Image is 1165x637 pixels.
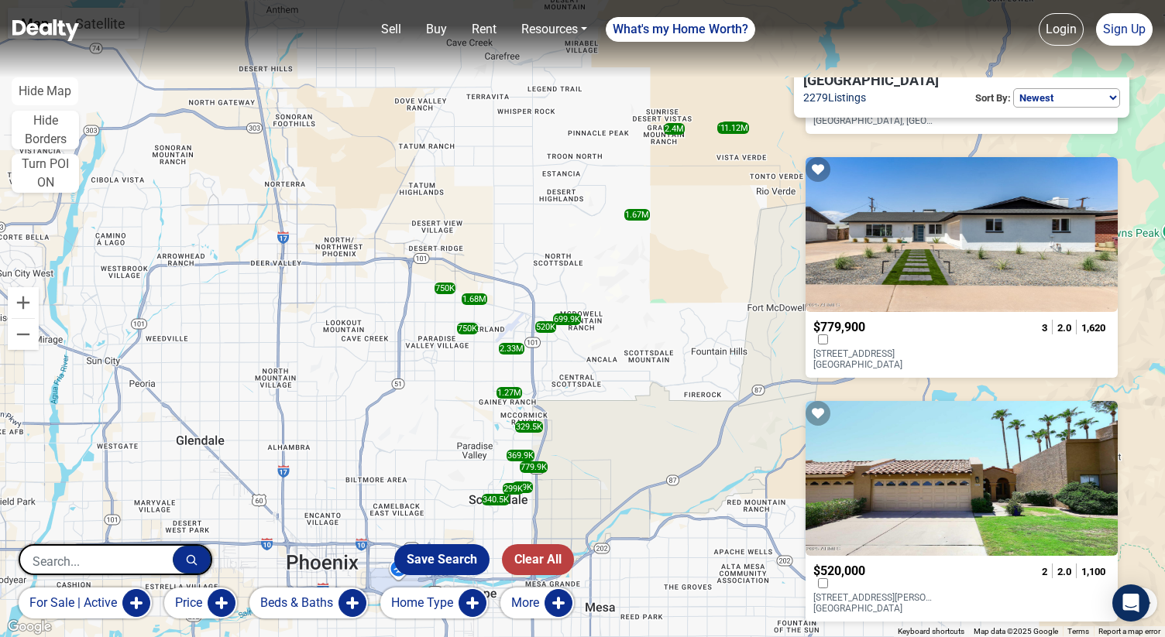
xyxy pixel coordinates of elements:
[462,293,487,305] div: 1.68M
[375,14,407,45] a: Sell
[420,14,453,45] a: Buy
[19,587,152,618] button: for sale | active
[1057,566,1071,577] span: 2.0
[1039,13,1084,46] a: Login
[1096,13,1153,46] a: Sign Up
[12,77,78,105] button: Hide Map
[813,320,865,334] span: $779,900
[503,483,524,495] div: 299K
[1112,584,1150,622] div: Open Intercom Messenger
[813,578,833,588] label: Compare
[1057,322,1071,334] span: 2.0
[380,587,488,618] button: Home Type
[20,546,173,577] input: Search...
[813,348,938,370] p: [STREET_ADDRESS] [GEOGRAPHIC_DATA]
[606,17,755,42] a: What's my Home Worth?
[1042,322,1047,334] span: 3
[8,591,54,637] iframe: BigID CMP Widget
[535,321,556,333] div: 520K
[803,89,866,108] span: 2279 Listings
[720,122,745,134] div: 1.12M
[723,122,749,134] div: 1.12M
[520,461,548,473] div: 779.9K
[624,209,650,221] div: 1.67M
[515,421,543,433] div: 329.5K
[499,343,524,354] div: 2.33M
[515,14,593,45] a: Resources
[164,587,237,618] button: Price
[12,111,79,149] button: Hide Borders
[394,544,490,575] button: Save Search
[512,481,533,493] div: 259K
[497,387,522,399] div: 1.27M
[664,123,685,135] div: 2.4M
[502,544,574,575] button: Clear All
[482,494,510,505] div: 340.5K
[435,283,455,294] div: 750K
[12,154,79,193] button: Turn POI ON
[8,287,39,318] button: Zoom in
[249,587,368,618] button: Beds & Baths
[466,14,503,45] a: Rent
[813,334,833,344] label: Compare
[813,592,938,614] p: [STREET_ADDRESS][PERSON_NAME] [GEOGRAPHIC_DATA]
[717,122,738,134] div: 1.2M
[500,587,574,618] button: More
[457,323,478,334] div: 750K
[1042,566,1047,577] span: 2
[8,319,39,350] button: Zoom out
[813,563,865,578] span: $520,000
[1081,566,1105,577] span: 1,100
[12,19,79,41] img: Dealty - Buy, Sell & Rent Homes
[973,89,1013,109] p: Sort By:
[553,313,581,325] div: 699.9K
[1081,322,1105,334] span: 1,620
[507,450,534,461] div: 369.9K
